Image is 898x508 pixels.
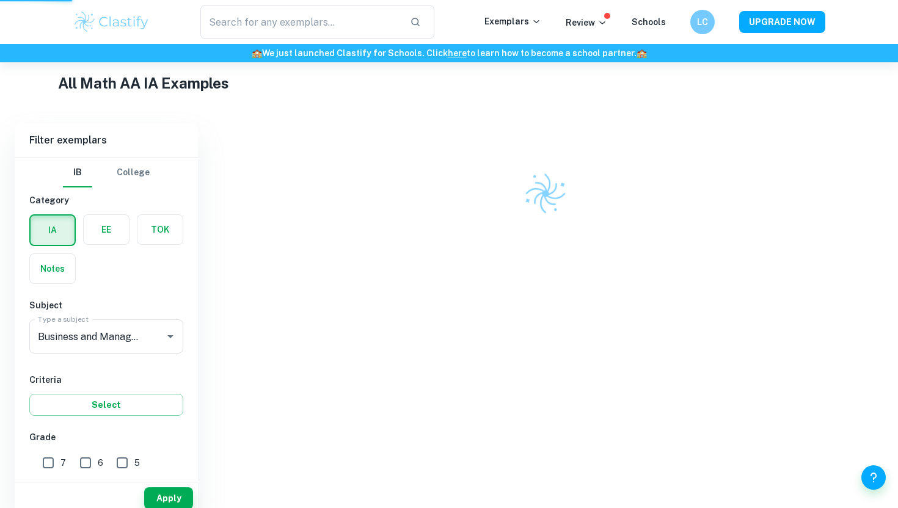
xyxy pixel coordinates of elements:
[15,123,198,158] h6: Filter exemplars
[861,465,886,490] button: Help and Feedback
[98,456,103,470] span: 6
[29,373,183,386] h6: Criteria
[30,254,75,283] button: Notes
[739,11,825,33] button: UPGRADE NOW
[60,456,66,470] span: 7
[29,299,183,312] h6: Subject
[696,15,710,29] h6: LC
[84,215,129,244] button: EE
[519,167,572,220] img: Clastify logo
[31,216,75,245] button: IA
[58,72,840,94] h1: All Math AA IA Examples
[632,17,666,27] a: Schools
[137,215,183,244] button: TOK
[117,158,150,187] button: College
[29,194,183,207] h6: Category
[134,456,140,470] span: 5
[252,48,262,58] span: 🏫
[29,430,183,444] h6: Grade
[29,394,183,416] button: Select
[63,158,150,187] div: Filter type choice
[690,10,715,34] button: LC
[2,46,896,60] h6: We just launched Clastify for Schools. Click to learn how to become a school partner.
[200,5,400,39] input: Search for any exemplars...
[637,48,647,58] span: 🏫
[73,10,150,34] img: Clastify logo
[448,48,467,58] a: here
[162,328,179,345] button: Open
[566,16,607,29] p: Review
[63,158,92,187] button: IB
[484,15,541,28] p: Exemplars
[38,314,89,324] label: Type a subject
